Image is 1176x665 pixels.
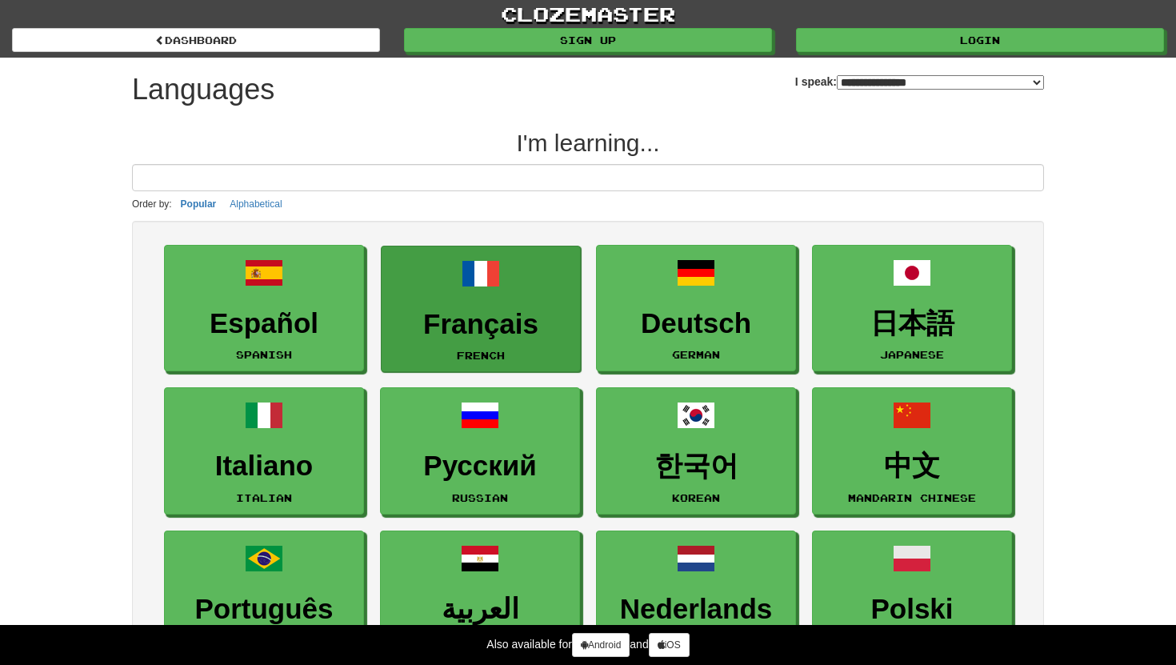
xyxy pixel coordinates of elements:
small: Italian [236,492,292,503]
a: DeutschGerman [596,245,796,372]
a: NederlandsDutch [596,531,796,658]
a: Android [572,633,630,657]
a: 日本語Japanese [812,245,1012,372]
button: Popular [176,195,222,213]
h3: 中文 [821,451,1003,482]
a: 한국어Korean [596,387,796,515]
a: العربيةArabic [380,531,580,658]
small: French [457,350,505,361]
small: Spanish [236,349,292,360]
a: FrançaisFrench [381,246,581,373]
h3: Русский [389,451,571,482]
h3: العربية [389,594,571,625]
h3: Português [173,594,355,625]
a: Sign up [404,28,772,52]
a: iOS [649,633,690,657]
select: I speak: [837,75,1044,90]
h3: Français [390,309,572,340]
small: Mandarin Chinese [848,492,976,503]
h3: Italiano [173,451,355,482]
label: I speak: [795,74,1044,90]
h3: 日本語 [821,308,1003,339]
small: German [672,349,720,360]
button: Alphabetical [225,195,286,213]
a: ItalianoItalian [164,387,364,515]
h2: I'm learning... [132,130,1044,156]
a: EspañolSpanish [164,245,364,372]
a: РусскийRussian [380,387,580,515]
h3: Polski [821,594,1003,625]
a: PolskiPolish [812,531,1012,658]
h3: 한국어 [605,451,787,482]
h3: Nederlands [605,594,787,625]
small: Japanese [880,349,944,360]
a: Login [796,28,1164,52]
a: 中文Mandarin Chinese [812,387,1012,515]
small: Korean [672,492,720,503]
a: dashboard [12,28,380,52]
small: Order by: [132,198,172,210]
h3: Deutsch [605,308,787,339]
small: Russian [452,492,508,503]
h1: Languages [132,74,274,106]
a: PortuguêsPortuguese [164,531,364,658]
h3: Español [173,308,355,339]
